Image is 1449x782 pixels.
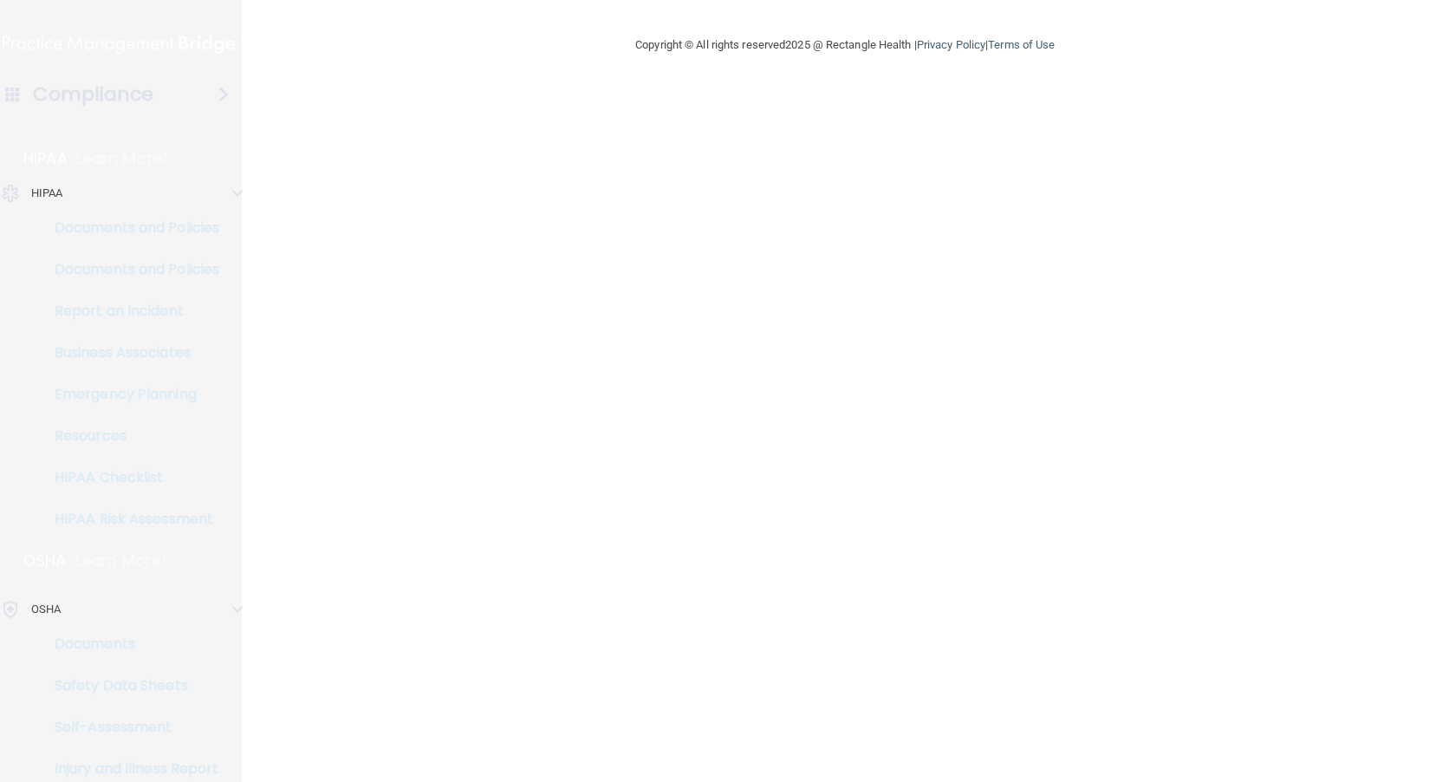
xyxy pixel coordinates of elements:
img: PMB logo [3,27,238,62]
p: Documents and Policies [11,219,248,237]
p: OSHA [31,599,61,620]
div: Copyright © All rights reserved 2025 @ Rectangle Health | | [529,17,1161,73]
a: Terms of Use [988,38,1055,51]
h4: Compliance [33,82,153,107]
a: Privacy Policy [917,38,985,51]
p: Report an Incident [11,303,248,320]
p: Learn More! [75,551,167,571]
p: Injury and Illness Report [11,760,248,778]
p: Learn More! [76,148,168,169]
p: HIPAA Checklist [11,469,248,486]
p: HIPAA Risk Assessment [11,511,248,528]
p: OSHA [23,551,67,571]
p: Self-Assessment [11,719,248,736]
p: Safety Data Sheets [11,677,248,694]
p: Resources [11,427,248,445]
p: HIPAA [31,183,63,204]
p: Documents and Policies [11,261,248,278]
p: Business Associates [11,344,248,362]
p: HIPAA [23,148,68,169]
p: Documents [11,635,248,653]
p: Emergency Planning [11,386,248,403]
